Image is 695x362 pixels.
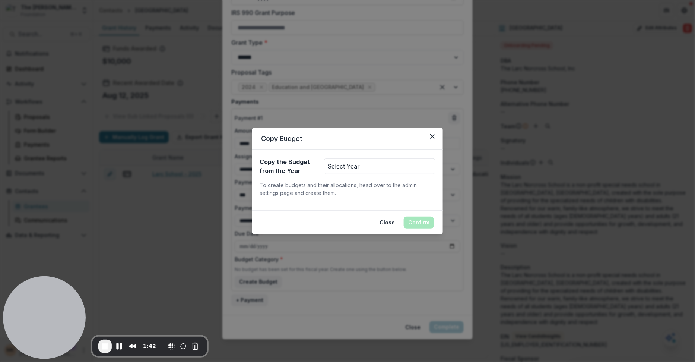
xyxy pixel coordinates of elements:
[404,217,434,229] button: Confirm
[260,157,318,175] div: Copy the Budget from the Year
[375,217,399,229] button: Close
[324,158,435,174] button: Select fiscal year
[426,130,438,142] button: Close
[252,128,443,150] header: Copy Budget
[260,181,435,197] p: To create budgets and their allocations, head over to the admin settings page and create them.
